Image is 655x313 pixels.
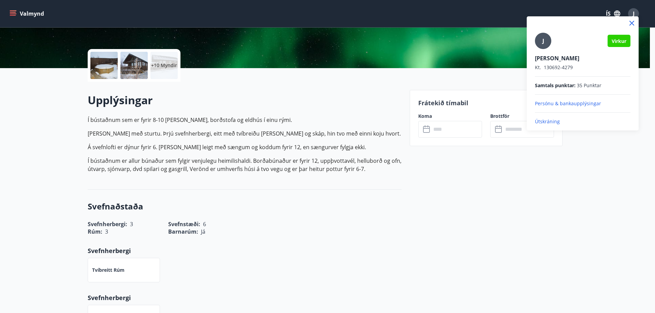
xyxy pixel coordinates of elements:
p: Persónu & bankaupplýsingar [535,100,630,107]
p: [PERSON_NAME] [535,54,630,62]
span: Kt. [535,64,541,71]
span: Samtals punktar : [535,82,576,89]
p: Útskráning [535,118,630,125]
p: 130692-4279 [535,64,630,71]
span: 35 Punktar [577,82,601,89]
span: J [542,37,544,45]
span: Virkur [612,38,626,44]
